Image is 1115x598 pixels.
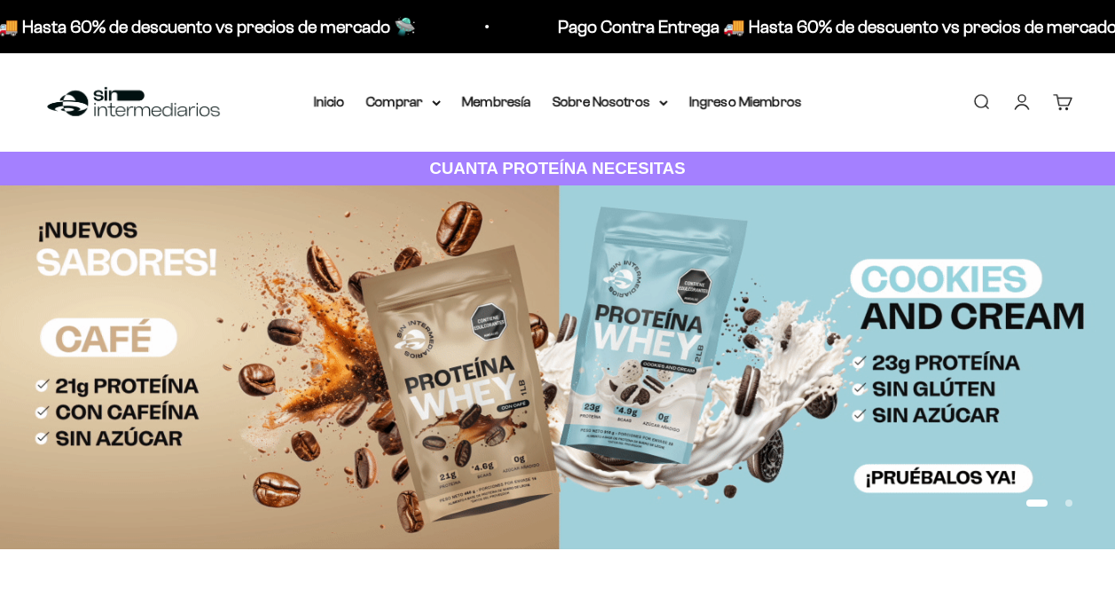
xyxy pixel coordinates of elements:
a: Ingreso Miembros [689,94,802,109]
summary: Sobre Nosotros [553,90,668,114]
strong: CUANTA PROTEÍNA NECESITAS [429,159,686,177]
a: Inicio [314,94,345,109]
summary: Comprar [366,90,441,114]
a: Membresía [462,94,531,109]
